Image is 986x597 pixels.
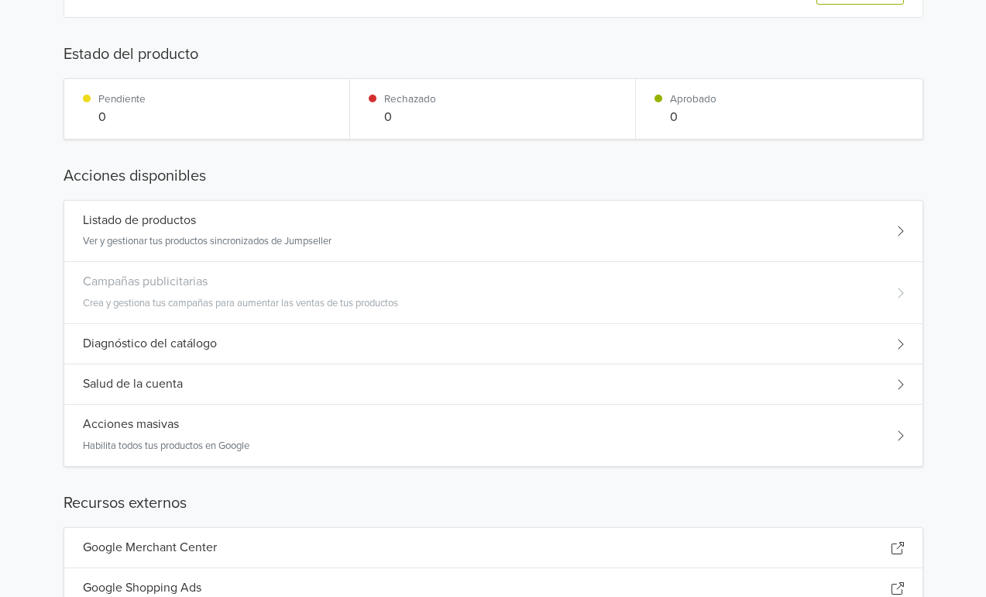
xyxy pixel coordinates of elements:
[64,528,922,568] div: Google Merchant Center
[64,364,922,405] div: Salud de la cuenta
[83,274,208,289] h5: Campañas publicitarias
[384,91,436,107] p: Rechazado
[83,581,201,595] h5: Google Shopping Ads
[64,405,922,466] div: Acciones masivasHabilita todos tus productos en Google
[83,336,217,351] h5: Diagnóstico del catálogo
[64,492,923,515] h5: Recursos externos
[83,213,196,228] h5: Listado de productos
[83,417,179,432] h5: Acciones masivas
[64,201,922,263] div: Listado de productosVer y gestionar tus productos sincronizados de Jumpseller
[83,296,398,312] p: Crea y gestiona tus campañas para aumentar las ventas de tus productos
[83,540,217,555] h5: Google Merchant Center
[64,324,922,364] div: Diagnóstico del catálogo
[83,439,249,454] p: Habilita todos tus productos en Google
[636,79,922,138] div: Aprobado0
[83,234,332,250] p: Ver y gestionar tus productos sincronizados de Jumpseller
[384,108,436,126] p: 0
[670,108,716,126] p: 0
[83,377,183,392] h5: Salud de la cuenta
[670,91,716,107] p: Aprobado
[64,262,922,324] div: Campañas publicitariasCrea y gestiona tus campañas para aumentar las ventas de tus productos
[64,43,923,66] h5: Estado del producto
[350,79,636,138] div: Rechazado0
[64,164,923,188] h5: Acciones disponibles
[64,79,350,138] div: Pendiente0
[98,91,146,107] p: Pendiente
[98,108,146,126] p: 0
